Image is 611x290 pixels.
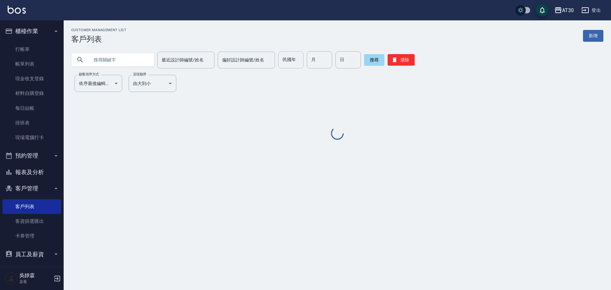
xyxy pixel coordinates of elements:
[562,6,574,14] div: AT30
[3,180,61,197] button: 客戶管理
[5,272,18,285] img: Person
[3,199,61,214] a: 客戶列表
[3,86,61,101] a: 材料自購登錄
[579,4,603,16] button: 登出
[3,42,61,57] a: 打帳單
[552,4,576,17] button: AT30
[3,101,61,116] a: 每日結帳
[536,4,549,17] button: save
[79,72,99,77] label: 顧客排序方式
[3,57,61,71] a: 帳單列表
[129,75,176,92] div: 由大到小
[133,72,146,77] label: 呈現順序
[3,71,61,86] a: 現金收支登錄
[388,54,415,66] button: 清除
[3,116,61,130] a: 排班表
[583,30,603,42] a: 新增
[71,35,126,44] h3: 客戶列表
[3,262,61,279] button: 商品管理
[3,130,61,145] a: 現場電腦打卡
[3,246,61,263] button: 員工及薪資
[3,23,61,39] button: 櫃檯作業
[364,54,384,66] button: 搜尋
[3,229,61,243] a: 卡券管理
[3,147,61,164] button: 預約管理
[3,164,61,180] button: 報表及分析
[19,279,52,285] p: 店長
[89,51,149,68] input: 搜尋關鍵字
[3,214,61,229] a: 客資篩選匯出
[71,28,126,32] h2: Customer Management List
[74,75,122,92] div: 依序最後編輯時間
[19,272,52,279] h5: 吳靜霖
[8,6,26,14] img: Logo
